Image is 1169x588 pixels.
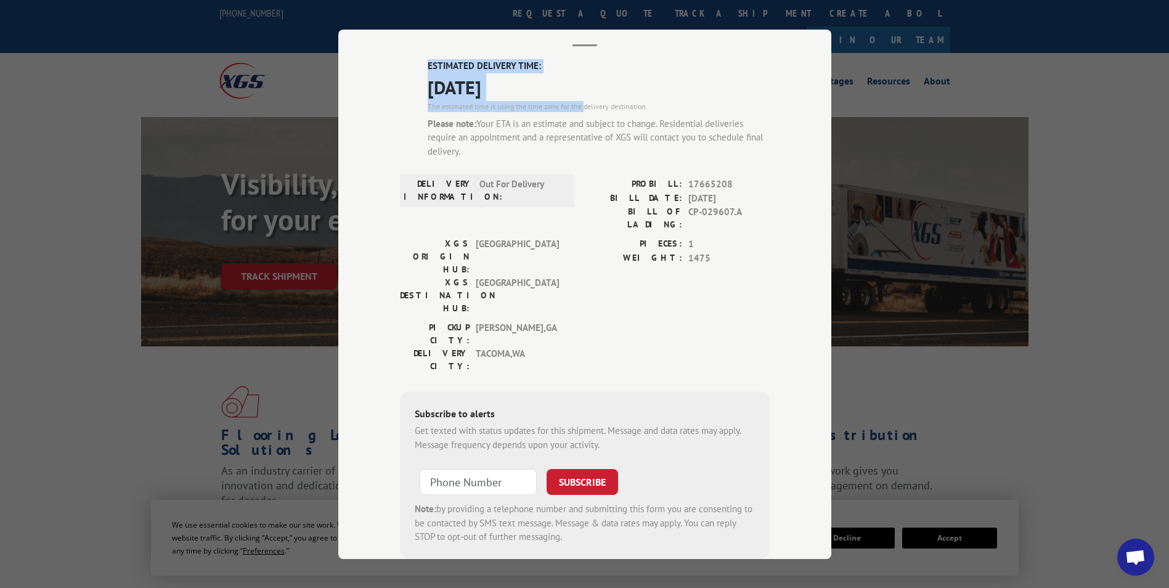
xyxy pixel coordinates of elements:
[415,502,755,544] div: by providing a telephone number and submitting this form you are consenting to be contacted by SM...
[404,178,473,203] label: DELIVERY INFORMATION:
[547,469,618,495] button: SUBSCRIBE
[476,276,559,315] span: [GEOGRAPHIC_DATA]
[428,59,770,73] label: ESTIMATED DELIVERY TIME:
[476,321,559,347] span: [PERSON_NAME] , GA
[688,251,770,265] span: 1475
[688,237,770,251] span: 1
[428,73,770,100] span: [DATE]
[585,251,682,265] label: WEIGHT:
[688,178,770,192] span: 17665208
[585,205,682,231] label: BILL OF LADING:
[428,100,770,112] div: The estimated time is using the time zone for the delivery destination.
[420,469,537,495] input: Phone Number
[585,191,682,205] label: BILL DATE:
[688,191,770,205] span: [DATE]
[585,237,682,251] label: PIECES:
[415,406,755,424] div: Subscribe to alerts
[415,503,436,515] strong: Note:
[415,424,755,452] div: Get texted with status updates for this shipment. Message and data rates may apply. Message frequ...
[400,347,470,373] label: DELIVERY CITY:
[400,276,470,315] label: XGS DESTINATION HUB:
[688,205,770,231] span: CP-029607.A
[400,321,470,347] label: PICKUP CITY:
[476,237,559,276] span: [GEOGRAPHIC_DATA]
[585,178,682,192] label: PROBILL:
[428,117,476,129] strong: Please note:
[400,237,470,276] label: XGS ORIGIN HUB:
[1117,539,1154,576] div: Open chat
[428,116,770,158] div: Your ETA is an estimate and subject to change. Residential deliveries require an appointment and ...
[479,178,563,203] span: Out For Delivery
[476,347,559,373] span: TACOMA , WA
